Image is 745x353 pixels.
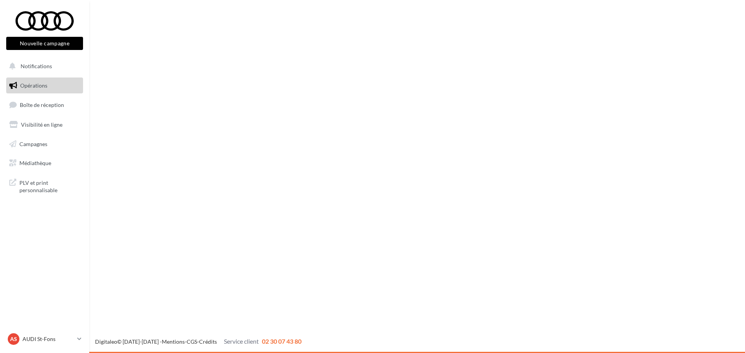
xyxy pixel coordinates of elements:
a: Digitaleo [95,338,117,345]
button: Notifications [5,58,81,74]
a: Médiathèque [5,155,85,171]
a: Campagnes [5,136,85,152]
a: AS AUDI St-Fons [6,332,83,346]
span: Service client [224,338,259,345]
span: Notifications [21,63,52,69]
a: Visibilité en ligne [5,117,85,133]
span: PLV et print personnalisable [19,177,80,194]
span: AS [10,335,17,343]
a: PLV et print personnalisable [5,174,85,197]
button: Nouvelle campagne [6,37,83,50]
span: Visibilité en ligne [21,121,62,128]
span: Opérations [20,82,47,89]
span: © [DATE]-[DATE] - - - [95,338,301,345]
p: AUDI St-Fons [23,335,74,343]
a: Boîte de réception [5,96,85,113]
a: CGS [187,338,197,345]
span: Médiathèque [19,160,51,166]
a: Mentions [162,338,185,345]
span: Boîte de réception [20,102,64,108]
a: Opérations [5,77,85,94]
a: Crédits [199,338,217,345]
span: 02 30 07 43 80 [262,338,301,345]
span: Campagnes [19,140,47,147]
